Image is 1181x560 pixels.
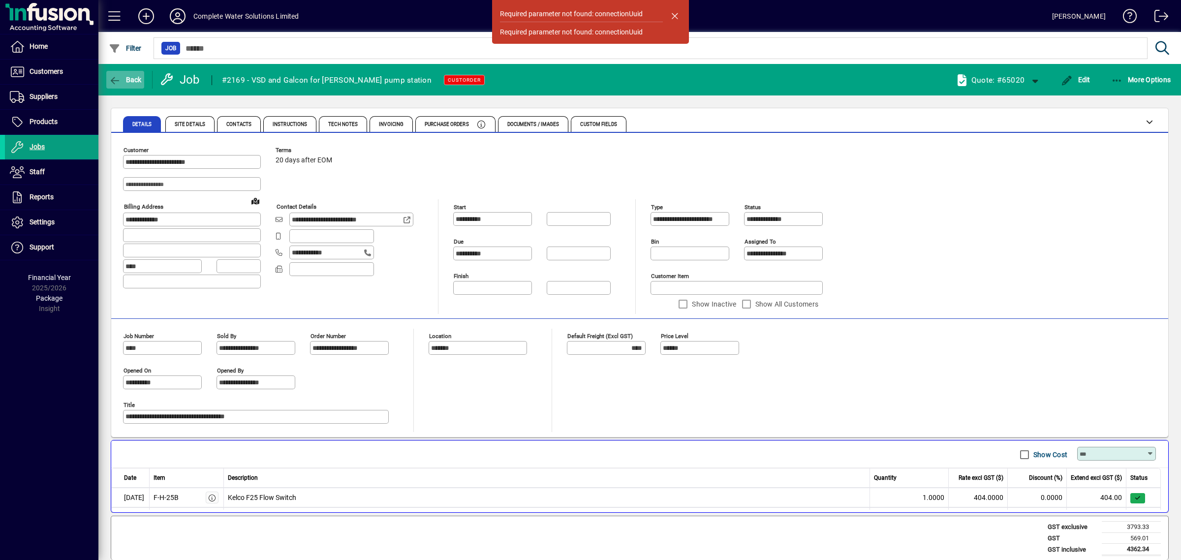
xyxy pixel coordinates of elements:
[745,238,776,245] mat-label: Assigned to
[175,122,205,127] span: Site Details
[30,93,58,100] span: Suppliers
[165,43,176,53] span: Job
[30,243,54,251] span: Support
[98,71,153,89] app-page-header-button: Back
[154,493,179,503] div: F-H-25B
[1043,532,1102,544] td: GST
[5,160,98,185] a: Staff
[124,402,135,408] mat-label: Title
[109,76,142,84] span: Back
[1109,71,1174,89] button: More Options
[311,333,346,340] mat-label: Order number
[507,122,559,127] span: Documents / Images
[5,110,98,134] a: Products
[30,118,58,125] span: Products
[567,333,633,340] mat-label: Default Freight (excl GST)
[30,168,45,176] span: Staff
[273,122,307,127] span: Instructions
[1058,71,1093,89] button: Edit
[1067,507,1126,527] td: 75.40
[5,85,98,109] a: Suppliers
[132,122,152,127] span: Details
[454,238,464,245] mat-label: Due
[328,122,358,127] span: Tech Notes
[5,235,98,260] a: Support
[1008,488,1067,507] td: 0.0000
[1043,544,1102,556] td: GST inclusive
[111,488,150,507] td: [DATE]
[651,273,689,280] mat-label: Customer Item
[106,71,144,89] button: Back
[217,333,236,340] mat-label: Sold by
[661,333,688,340] mat-label: Price Level
[30,218,55,226] span: Settings
[226,122,251,127] span: Contacts
[124,473,136,482] span: Date
[5,60,98,84] a: Customers
[454,273,468,280] mat-label: Finish
[130,7,162,25] button: Add
[30,42,48,50] span: Home
[379,122,404,127] span: Invoicing
[429,333,451,340] mat-label: Location
[1029,473,1062,482] span: Discount (%)
[1147,2,1169,34] a: Logout
[30,193,54,201] span: Reports
[1043,522,1102,533] td: GST exclusive
[30,143,45,151] span: Jobs
[1111,76,1171,84] span: More Options
[28,274,71,281] span: Financial Year
[5,34,98,59] a: Home
[124,147,149,154] mat-label: Customer
[36,294,62,302] span: Package
[224,507,870,527] td: 100 x 50mm Tapping Band PVC
[30,67,63,75] span: Customers
[745,204,761,211] mat-label: Status
[959,473,1003,482] span: Rate excl GST ($)
[448,77,481,83] span: CUSTORDER
[950,70,1027,89] a: Quote: #65020
[949,488,1008,507] td: 404.0000
[1116,2,1137,34] a: Knowledge Base
[111,507,150,527] td: [DATE]
[106,39,144,57] button: Filter
[1031,450,1067,460] label: Show Cost
[224,488,870,507] td: Kelco F25 Flow Switch
[193,8,299,24] div: Complete Water Solutions Limited
[651,238,659,245] mat-label: Bin
[923,493,944,503] span: 1.0000
[1130,473,1148,482] span: Status
[228,473,258,482] span: Description
[276,156,332,164] span: 20 days after EOM
[1102,532,1161,544] td: 569.01
[160,72,202,88] div: Job
[454,204,466,211] mat-label: Start
[162,7,193,25] button: Profile
[1102,544,1161,556] td: 4362.34
[1061,76,1090,84] span: Edit
[874,473,897,482] span: Quantity
[949,507,1008,527] td: 75.4000
[580,122,617,127] span: Custom Fields
[222,72,432,88] div: #2169 - VSD and Galcon for [PERSON_NAME] pump station
[124,367,151,374] mat-label: Opened On
[276,147,335,154] span: Terms
[217,367,244,374] mat-label: Opened by
[651,204,663,211] mat-label: Type
[1008,507,1067,527] td: 0.0000
[248,193,263,209] a: View on map
[1067,488,1126,507] td: 404.00
[5,210,98,235] a: Settings
[1052,8,1106,24] div: [PERSON_NAME]
[124,333,154,340] mat-label: Job number
[109,44,142,52] span: Filter
[425,122,469,127] span: Purchase Orders
[1071,473,1122,482] span: Extend excl GST ($)
[5,185,98,210] a: Reports
[1102,522,1161,533] td: 3793.33
[971,72,1025,88] div: Quote: #65020
[154,473,165,482] span: Item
